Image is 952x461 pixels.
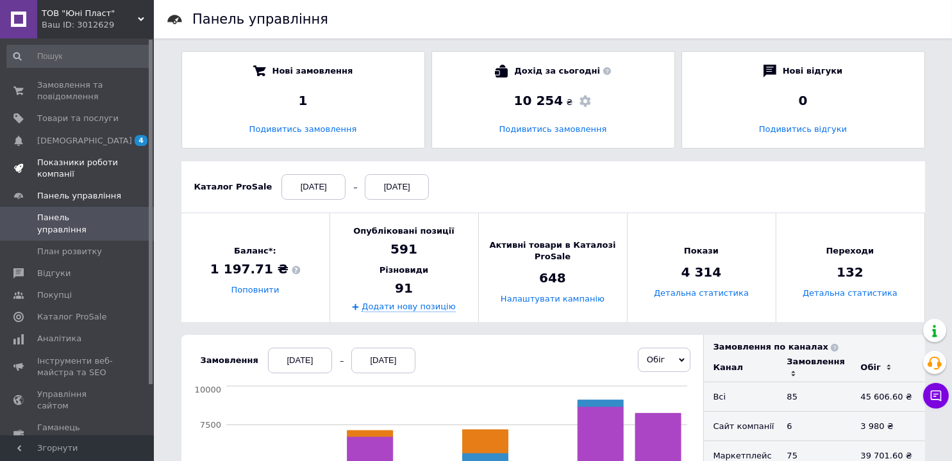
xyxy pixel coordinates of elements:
[714,341,925,353] div: Замовлення по каналах
[37,79,119,102] span: Замовлення та повідомлення
[826,245,874,257] span: Переходи
[231,286,280,295] a: Поповнити
[199,420,221,430] tspan: 7500
[37,190,121,202] span: Панель управління
[861,362,881,373] div: Обіг
[195,92,412,109] div: 1
[787,356,845,368] div: Замовлення
[135,135,147,146] span: 4
[695,92,912,109] div: 0
[210,245,300,257] span: Баланс*:
[37,212,119,235] span: Панель управління
[783,65,842,77] span: Нові відгуки
[759,124,847,134] a: Подивитись відгуки
[42,8,138,19] span: ТОВ "Юні Пласт"
[362,302,455,312] a: Додати нову позицію
[194,181,272,193] div: Каталог ProSale
[837,264,864,282] span: 132
[566,97,572,108] span: ₴
[249,124,357,134] a: Подивитись замовлення
[365,174,429,200] div: [DATE]
[37,113,119,124] span: Товари та послуги
[923,383,949,408] button: Чат з покупцем
[281,174,346,200] div: [DATE]
[42,19,154,31] div: Ваш ID: 3012629
[272,65,353,77] span: Нові замовлення
[647,355,665,364] span: Обіг
[479,239,627,263] span: Активні товари в Каталозі ProSale
[499,124,607,134] a: Подивитись замовлення
[851,412,925,441] td: 3 980 ₴
[37,289,72,301] span: Покупці
[681,264,722,282] span: 4 314
[37,268,71,279] span: Відгуки
[803,289,898,298] a: Детальна статистика
[704,353,778,382] td: Канал
[37,355,119,378] span: Інструменти веб-майстра та SEO
[380,265,428,277] span: Різновиди
[37,311,106,323] span: Каталог ProSale
[37,135,132,147] span: [DEMOGRAPHIC_DATA]
[778,382,851,412] td: 85
[192,12,328,27] h1: Панель управління
[353,226,454,238] span: Опубліковані позиції
[704,412,778,441] td: Сайт компанії
[851,382,925,412] td: 45 606.60 ₴
[704,382,778,412] td: Всi
[6,45,151,68] input: Пошук
[268,348,332,373] div: [DATE]
[501,295,605,304] a: Налаштувати кампанію
[37,157,119,180] span: Показники роботи компанії
[37,422,119,445] span: Гаманець компанії
[514,65,610,77] span: Дохід за сьогодні
[37,333,81,344] span: Аналітика
[37,389,119,412] span: Управління сайтом
[390,241,417,259] span: 591
[37,246,102,257] span: План розвитку
[684,245,719,257] span: Покази
[778,412,851,441] td: 6
[351,348,415,373] div: [DATE]
[210,261,300,279] span: 1 197.71 ₴
[201,355,258,366] div: Замовлення
[194,385,221,394] tspan: 10000
[514,93,564,108] span: 10 254
[539,270,566,287] span: 648
[654,289,749,298] a: Детальна статистика
[395,280,413,298] span: 91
